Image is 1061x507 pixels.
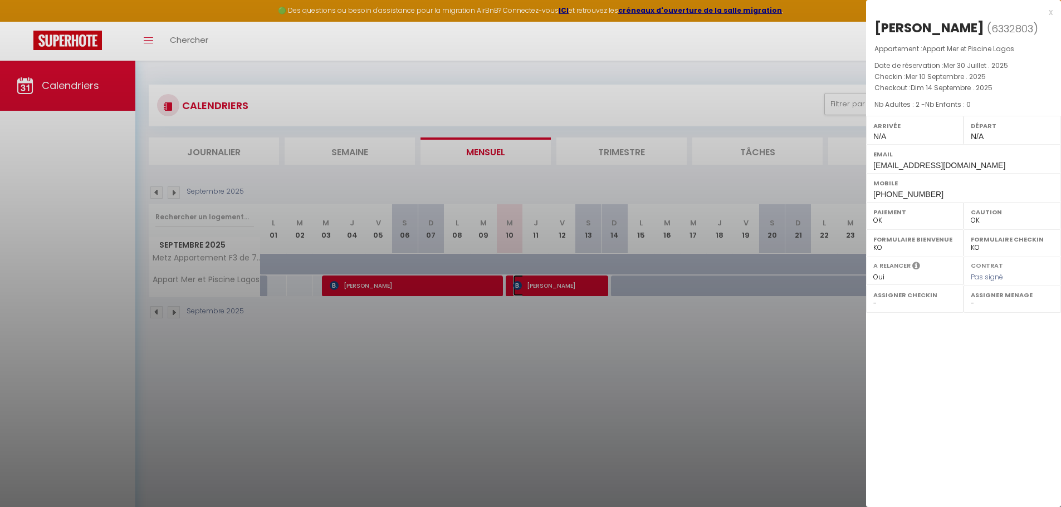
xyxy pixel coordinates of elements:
[911,83,992,92] span: Dim 14 Septembre . 2025
[922,44,1014,53] span: Appart Mer et Piscine Lagos
[991,22,1033,36] span: 6332803
[874,100,971,109] span: Nb Adultes : 2 -
[971,120,1054,131] label: Départ
[971,261,1003,268] label: Contrat
[874,43,1053,55] p: Appartement :
[874,71,1053,82] p: Checkin :
[906,72,986,81] span: Mer 10 Septembre . 2025
[873,234,956,245] label: Formulaire Bienvenue
[9,4,42,38] button: Ouvrir le widget de chat LiveChat
[971,234,1054,245] label: Formulaire Checkin
[873,190,943,199] span: [PHONE_NUMBER]
[866,6,1053,19] div: x
[873,261,911,270] label: A relancer
[874,19,984,37] div: [PERSON_NAME]
[912,261,920,273] i: Sélectionner OUI si vous souhaiter envoyer les séquences de messages post-checkout
[873,178,1054,189] label: Mobile
[943,61,1008,70] span: Mer 30 Juillet . 2025
[873,149,1054,160] label: Email
[873,289,956,301] label: Assigner Checkin
[874,82,1053,93] p: Checkout :
[873,132,886,141] span: N/A
[971,272,1003,282] span: Pas signé
[873,120,956,131] label: Arrivée
[987,21,1038,36] span: ( )
[873,161,1005,170] span: [EMAIL_ADDRESS][DOMAIN_NAME]
[971,132,984,141] span: N/A
[971,289,1054,301] label: Assigner Menage
[925,100,971,109] span: Nb Enfants : 0
[874,60,1053,71] p: Date de réservation :
[971,206,1054,218] label: Caution
[873,206,956,218] label: Paiement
